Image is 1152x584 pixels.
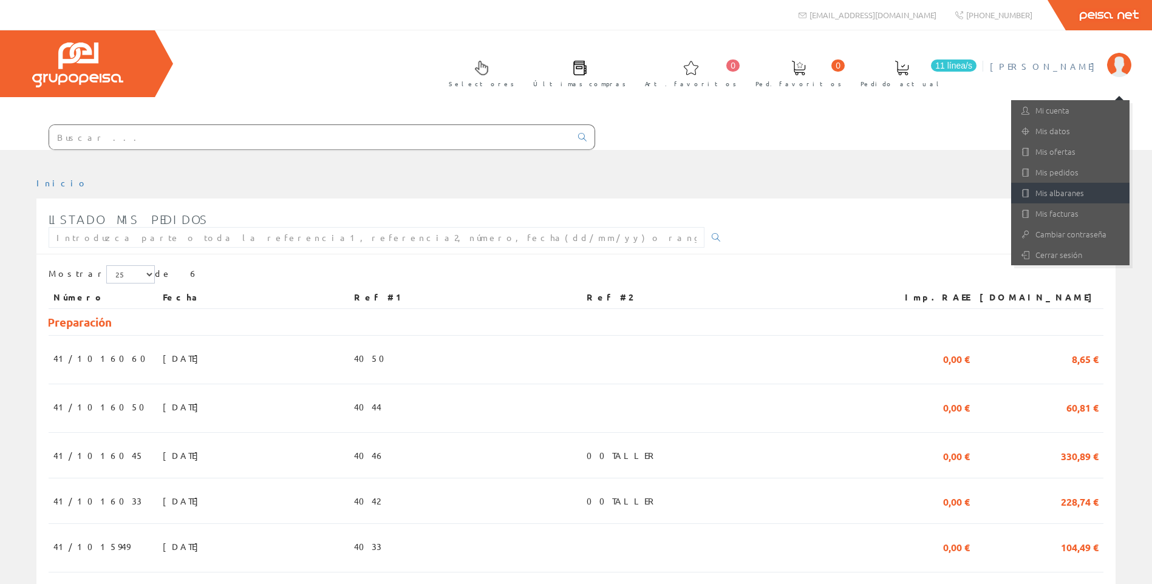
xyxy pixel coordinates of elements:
img: Grupo Peisa [32,42,123,87]
span: 41/1015949 [53,536,130,557]
span: 00TALLER [587,491,658,511]
span: 330,89 € [1061,445,1099,466]
span: 4050 [354,348,392,368]
a: Mis ofertas [1011,141,1130,162]
span: 8,65 € [1072,348,1099,368]
span: [DATE] [163,491,205,511]
span: 00TALLER [587,445,658,466]
a: Selectores [437,50,520,95]
span: 0,00 € [943,348,970,368]
span: 41/1016045 [53,445,144,466]
span: 41/1016050 [53,396,152,417]
span: [DATE] [163,536,205,557]
a: Inicio [36,177,88,188]
a: Cambiar contraseña [1011,224,1130,245]
span: 41/1016060 [53,348,153,368]
th: Imp.RAEE [884,287,975,308]
span: 228,74 € [1061,491,1099,511]
a: Mis facturas [1011,203,1130,224]
span: [PHONE_NUMBER] [966,10,1032,20]
span: Art. favoritos [645,78,737,90]
a: [PERSON_NAME] [990,50,1131,62]
a: Mi cuenta [1011,100,1130,121]
span: 0 [831,59,845,72]
th: [DOMAIN_NAME] [975,287,1103,308]
span: Ped. favoritos [755,78,842,90]
span: Pedido actual [861,78,943,90]
span: 4046 [354,445,385,466]
label: Mostrar [49,265,155,284]
span: Preparación [47,314,112,330]
span: 60,81 € [1066,396,1099,417]
input: Buscar ... [49,125,571,149]
span: 0,00 € [943,536,970,557]
select: Mostrar [106,265,155,284]
span: 4044 [354,396,381,417]
a: Mis albaranes [1011,183,1130,203]
span: Selectores [449,78,514,90]
span: [PERSON_NAME] [990,60,1101,72]
a: Mis datos [1011,121,1130,141]
span: 11 línea/s [931,59,976,72]
span: [DATE] [163,445,205,466]
span: Últimas compras [533,78,626,90]
input: Introduzca parte o toda la referencia1, referencia2, número, fecha(dd/mm/yy) o rango de fechas(dd... [49,227,704,248]
th: Fecha [158,287,349,308]
a: Cerrar sesión [1011,245,1130,265]
span: 4042 [354,491,380,511]
span: [DATE] [163,348,205,368]
a: Últimas compras [521,50,632,95]
th: Número [49,287,158,308]
th: Ref #2 [582,287,884,308]
span: 104,49 € [1061,536,1099,557]
span: 4033 [354,536,381,557]
span: 0,00 € [943,445,970,466]
span: 0 [726,59,740,72]
a: Mis pedidos [1011,162,1130,183]
span: 0,00 € [943,396,970,417]
div: de 6 [49,265,1103,287]
span: 0,00 € [943,491,970,511]
th: Ref #1 [349,287,581,308]
span: [EMAIL_ADDRESS][DOMAIN_NAME] [809,10,936,20]
a: 11 línea/s Pedido actual [848,50,980,95]
span: Listado mis pedidos [49,212,208,226]
span: 41/1016033 [53,491,141,511]
span: [DATE] [163,396,205,417]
